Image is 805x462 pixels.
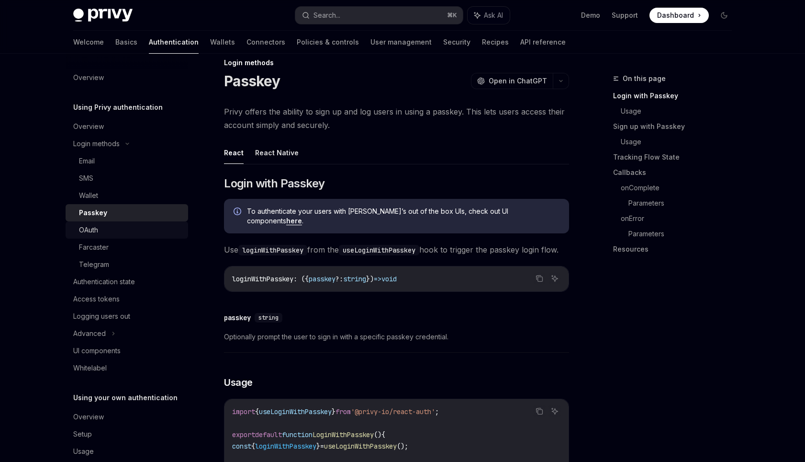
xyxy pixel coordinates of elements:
[343,275,366,283] span: string
[66,342,188,359] a: UI components
[282,430,313,439] span: function
[649,8,709,23] a: Dashboard
[657,11,694,20] span: Dashboard
[73,9,133,22] img: dark logo
[73,446,94,457] div: Usage
[251,442,255,450] span: {
[224,105,569,132] span: Privy offers the ability to sign up and log users in using a passkey. This lets users access thei...
[66,290,188,308] a: Access tokens
[66,408,188,426] a: Overview
[366,275,374,283] span: })
[79,259,109,270] div: Telegram
[224,58,569,68] div: Login methods
[234,208,243,217] svg: Info
[621,180,739,196] a: onComplete
[73,392,178,404] h5: Using your own authentication
[66,170,188,187] a: SMS
[335,407,351,416] span: from
[73,311,130,322] div: Logging users out
[79,207,107,219] div: Passkey
[313,10,340,21] div: Search...
[224,243,569,256] span: Use from the hook to trigger the passkey login flow.
[66,256,188,273] a: Telegram
[224,313,251,323] div: passkey
[66,69,188,86] a: Overview
[255,141,299,164] button: React Native
[381,275,397,283] span: void
[232,442,251,450] span: const
[324,442,397,450] span: useLoginWithPasskey
[66,239,188,256] a: Farcaster
[224,141,244,164] button: React
[621,104,739,119] a: Usage
[73,72,104,83] div: Overview
[66,152,188,170] a: Email
[224,176,324,191] span: Login with Passkey
[397,442,408,450] span: ();
[613,242,739,257] a: Resources
[628,196,739,211] a: Parameters
[258,314,279,322] span: string
[73,428,92,440] div: Setup
[295,7,463,24] button: Search...⌘K
[435,407,439,416] span: ;
[468,7,510,24] button: Ask AI
[351,407,435,416] span: '@privy-io/react-auth'
[238,245,307,255] code: loginWithPasskey
[66,359,188,377] a: Whitelabel
[339,245,419,255] code: useLoginWithPasskey
[335,275,343,283] span: ?:
[73,345,121,357] div: UI components
[73,276,135,288] div: Authentication state
[381,430,385,439] span: {
[66,118,188,135] a: Overview
[533,272,546,285] button: Copy the contents from the code block
[613,165,739,180] a: Callbacks
[73,121,104,132] div: Overview
[73,362,107,374] div: Whitelabel
[66,187,188,204] a: Wallet
[716,8,732,23] button: Toggle dark mode
[612,11,638,20] a: Support
[73,411,104,423] div: Overview
[66,426,188,443] a: Setup
[224,72,280,90] h1: Passkey
[489,76,547,86] span: Open in ChatGPT
[548,405,561,417] button: Ask AI
[259,407,332,416] span: useLoginWithPasskey
[581,11,600,20] a: Demo
[224,331,569,343] span: Optionally prompt the user to sign in with a specific passkey credential.
[79,242,109,253] div: Farcaster
[79,173,93,184] div: SMS
[66,308,188,325] a: Logging users out
[370,31,432,54] a: User management
[66,204,188,221] a: Passkey
[374,430,381,439] span: ()
[623,73,666,84] span: On this page
[79,224,98,236] div: OAuth
[621,134,739,150] a: Usage
[66,443,188,460] a: Usage
[613,88,739,104] a: Login with Passkey
[224,376,253,389] span: Usage
[484,11,503,20] span: Ask AI
[255,430,282,439] span: default
[621,211,739,226] a: onError
[73,293,120,305] div: Access tokens
[313,430,374,439] span: LoginWithPasskey
[548,272,561,285] button: Ask AI
[316,442,320,450] span: }
[73,31,104,54] a: Welcome
[255,407,259,416] span: {
[520,31,566,54] a: API reference
[232,407,255,416] span: import
[309,275,335,283] span: passkey
[149,31,199,54] a: Authentication
[73,102,163,113] h5: Using Privy authentication
[533,405,546,417] button: Copy the contents from the code block
[628,226,739,242] a: Parameters
[286,217,302,225] a: here
[374,275,381,283] span: =>
[320,442,324,450] span: =
[247,207,559,226] span: To authenticate your users with [PERSON_NAME]’s out of the box UIs, check out UI components .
